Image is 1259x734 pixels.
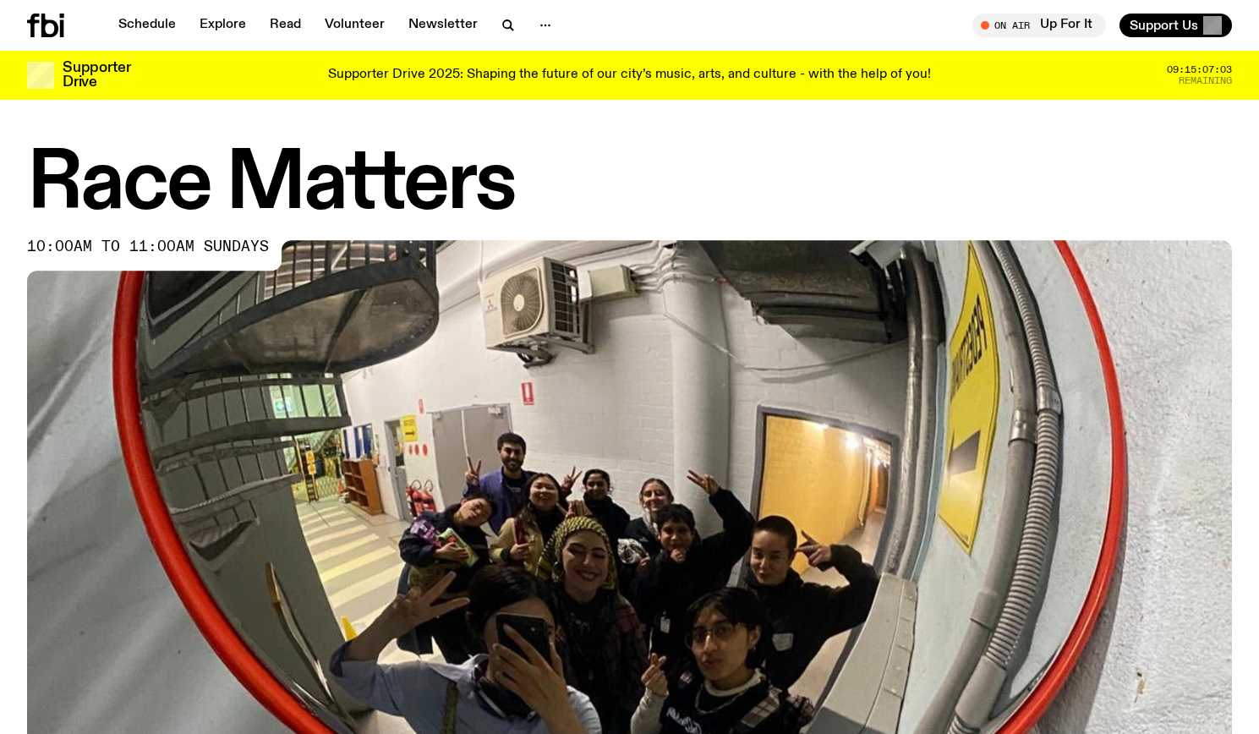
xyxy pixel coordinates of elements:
[328,68,931,83] p: Supporter Drive 2025: Shaping the future of our city’s music, arts, and culture - with the help o...
[1130,18,1198,33] span: Support Us
[398,14,488,37] a: Newsletter
[108,14,186,37] a: Schedule
[1179,76,1232,85] span: Remaining
[27,147,1232,223] h1: Race Matters
[972,14,1106,37] button: On AirUp For It
[1167,65,1232,74] span: 09:15:07:03
[260,14,311,37] a: Read
[1119,14,1232,37] button: Support Us
[315,14,395,37] a: Volunteer
[63,61,130,90] h3: Supporter Drive
[27,240,269,254] span: 10:00am to 11:00am sundays
[189,14,256,37] a: Explore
